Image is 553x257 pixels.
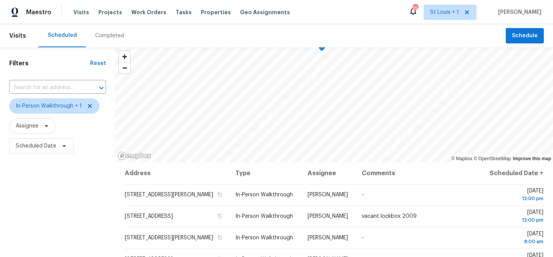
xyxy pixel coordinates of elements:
span: Scheduled Date [16,142,56,150]
button: Copy Address [216,191,223,198]
span: [DATE] [488,210,543,224]
span: [STREET_ADDRESS][PERSON_NAME] [125,235,213,240]
span: In-Person Walkthrough [235,214,293,219]
div: 8:00 am [488,238,543,245]
div: Completed [95,32,124,40]
span: [DATE] [488,231,543,245]
div: 12:00 pm [488,216,543,224]
a: Improve this map [513,156,551,161]
span: [PERSON_NAME] [495,8,541,16]
span: Zoom out [119,63,130,73]
span: Assignee [16,122,38,130]
span: In-Person Walkthrough [235,235,293,240]
a: Mapbox homepage [118,151,151,160]
span: Geo Assignments [240,8,290,16]
span: In-Person Walkthrough [235,192,293,197]
div: Map marker [318,42,326,54]
th: Scheduled Date ↑ [482,162,544,184]
th: Assignee [301,162,356,184]
span: St Louis + 1 [430,8,459,16]
span: [DATE] [488,188,543,202]
span: Projects [98,8,122,16]
button: Schedule [506,28,544,44]
th: Comments [356,162,482,184]
span: Tasks [176,10,192,15]
span: Properties [201,8,231,16]
div: 25 [412,5,418,12]
span: [STREET_ADDRESS] [125,214,173,219]
button: Zoom in [119,51,130,62]
h1: Filters [9,60,90,67]
button: Copy Address [216,212,223,219]
canvas: Map [115,47,553,162]
button: Zoom out [119,62,130,73]
span: Schedule [512,31,538,41]
div: Reset [90,60,106,67]
span: Work Orders [131,8,166,16]
th: Type [229,162,301,184]
a: Mapbox [451,156,472,161]
span: Visits [9,27,26,44]
span: vacant lockbox 2009 [362,214,417,219]
span: Maestro [26,8,51,16]
div: 12:00 pm [488,195,543,202]
button: Open [96,83,107,93]
button: Copy Address [216,234,223,241]
input: Search for an address... [9,82,84,94]
span: - [362,192,364,197]
span: [STREET_ADDRESS][PERSON_NAME] [125,192,213,197]
span: Visits [73,8,89,16]
span: In-Person Walkthrough + 1 [16,102,82,110]
span: [PERSON_NAME] [308,192,348,197]
span: [PERSON_NAME] [308,214,348,219]
th: Address [124,162,229,184]
a: OpenStreetMap [474,156,511,161]
div: Scheduled [48,32,77,39]
span: [PERSON_NAME] [308,235,348,240]
span: - [362,235,364,240]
